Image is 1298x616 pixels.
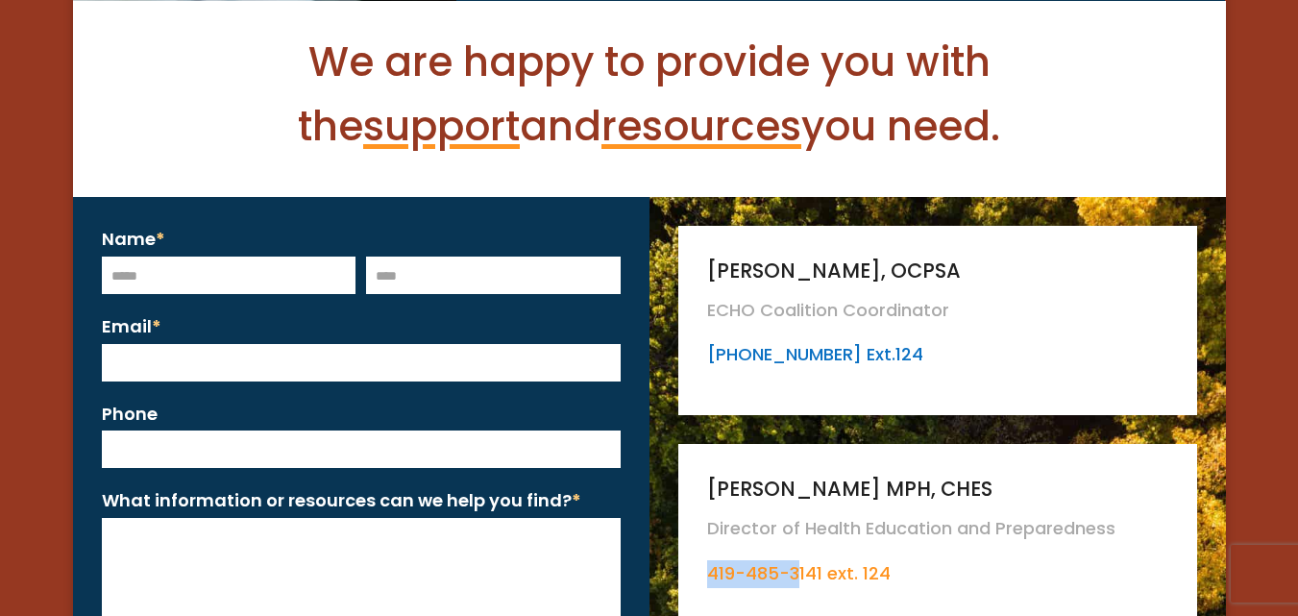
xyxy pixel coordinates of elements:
[707,473,1168,515] h4: [PERSON_NAME] MPH, CHES
[102,226,356,257] label: Name
[102,487,621,518] label: What information or resources can we help you find?
[102,401,621,431] label: Phone
[707,255,1168,297] h4: [PERSON_NAME], OCPSA
[363,98,520,155] u: support
[601,98,801,155] u: resources
[102,313,621,344] label: Email
[707,561,891,585] a: 419-485-3141 ext. 124
[707,342,923,366] a: [PHONE_NUMBER] Ext.124
[188,30,1111,168] h2: We are happy to provide you with the and you need.
[707,297,1168,325] p: ECHO Coalition Coordinator
[707,515,1168,543] p: Director of Health Education and Preparedness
